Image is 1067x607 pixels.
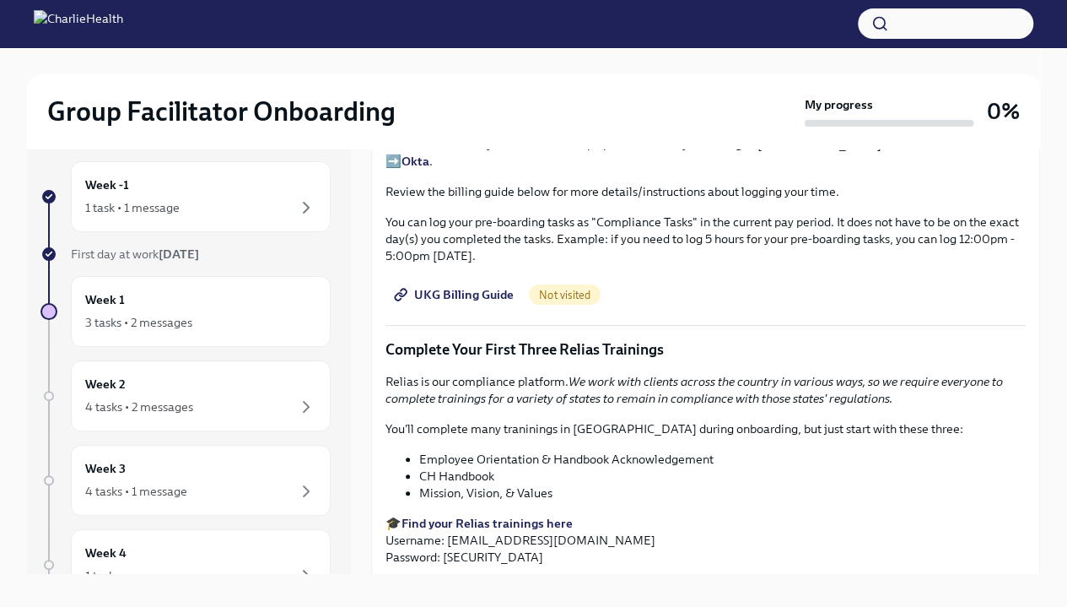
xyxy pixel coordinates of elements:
[85,398,193,415] div: 4 tasks • 2 messages
[419,468,1026,485] li: CH Handbook
[85,459,126,478] h6: Week 3
[85,544,127,562] h6: Week 4
[40,246,331,263] a: First day at work[DATE]
[805,96,873,113] strong: My progress
[385,420,1026,437] p: You'll complete many traninings in [GEOGRAPHIC_DATA] during onboarding, but just start with these...
[47,95,396,128] h2: Group Facilitator Onboarding
[385,374,1003,406] em: We work with clients across the country in various ways, so we require everyone to complete train...
[40,529,331,600] a: Week 41 task
[40,445,331,516] a: Week 34 tasks • 1 message
[385,214,1026,264] p: You can log your pre-boarding tasks as "Compliance Tasks" in the current pay period. It does not ...
[419,485,1026,501] li: Mission, Vision, & Values
[40,276,331,347] a: Week 13 tasks • 2 messages
[85,375,126,393] h6: Week 2
[85,567,115,584] div: 1 task
[385,339,1026,360] p: Complete Your First Three Relias Trainings
[40,360,331,431] a: Week 24 tasks • 2 messages
[385,278,525,312] a: UKG Billing Guide
[401,154,429,169] a: Okta
[385,515,1026,566] p: 🎓 Username: [EMAIL_ADDRESS][DOMAIN_NAME] Password: [SECURITY_DATA]
[159,247,199,262] strong: [DATE]
[85,176,129,194] h6: Week -1
[385,373,1026,407] p: Relias is our compliance platform.
[40,161,331,232] a: Week -11 task • 1 message
[419,451,1026,468] li: Employee Orientation & Handbook Acknowledgement
[385,183,1026,200] p: Review the billing guide below for more details/instructions about logging your time.
[85,290,125,309] h6: Week 1
[401,516,573,531] a: Find your Relias trainings here
[397,286,514,303] span: UKG Billing Guide
[987,96,1020,127] h3: 0%
[71,247,199,262] span: First day at work
[85,483,187,500] div: 4 tasks • 1 message
[85,199,180,216] div: 1 task • 1 message
[85,314,192,331] div: 3 tasks • 2 messages
[34,10,123,37] img: CharlieHealth
[529,289,601,301] span: Not visited
[385,136,1026,170] p: Make sure to track your hours and keep up-to-date with your billing in [GEOGRAPHIC_DATA]! You can...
